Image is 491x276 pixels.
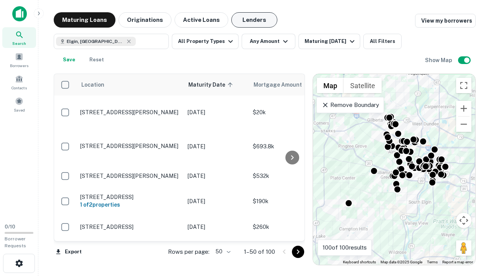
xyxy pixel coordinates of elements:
span: Contacts [12,85,27,91]
p: [DATE] [188,197,245,205]
a: Open this area in Google Maps (opens a new window) [315,255,340,265]
p: [DATE] [188,108,245,117]
div: 0 0 [313,74,475,265]
button: Maturing Loans [54,12,115,28]
h6: 1 of 2 properties [80,200,180,209]
button: Toggle fullscreen view [456,78,471,93]
p: [STREET_ADDRESS] [80,194,180,200]
p: Remove Boundary [321,100,379,110]
button: Active Loans [175,12,228,28]
button: Save your search to get updates of matches that match your search criteria. [57,52,81,67]
a: Contacts [2,72,36,92]
img: Google [315,255,340,265]
button: Zoom out [456,117,471,132]
button: Originations [119,12,171,28]
span: Mortgage Amount [254,80,312,89]
p: Rows per page: [168,247,209,256]
a: Borrowers [2,49,36,70]
p: $20k [253,108,330,117]
button: Zoom in [456,101,471,116]
span: 0 / 10 [5,224,15,230]
button: Lenders [231,12,277,28]
div: Maturing [DATE] [305,37,357,46]
a: Terms (opens in new tab) [427,260,438,264]
span: Map data ©2025 Google [381,260,422,264]
p: $532k [253,172,330,180]
p: 100 of 100 results [323,243,367,252]
button: Go to next page [292,246,304,258]
button: Show satellite imagery [344,78,382,93]
span: Borrower Requests [5,236,26,248]
a: Saved [2,94,36,115]
th: Maturity Date [184,74,249,95]
a: Report a map error [442,260,473,264]
a: View my borrowers [415,14,476,28]
p: [DATE] [188,142,245,151]
span: Elgin, [GEOGRAPHIC_DATA], [GEOGRAPHIC_DATA] [67,38,124,45]
div: 50 [213,246,232,257]
p: [STREET_ADDRESS][PERSON_NAME] [80,109,180,116]
span: Borrowers [10,62,28,69]
th: Location [76,74,184,95]
button: Maturing [DATE] [298,34,360,49]
a: Search [2,27,36,48]
span: Maturity Date [188,80,235,89]
h6: Show Map [425,56,453,64]
th: Mortgage Amount [249,74,333,95]
span: Location [81,80,104,89]
button: Show street map [317,78,344,93]
span: Saved [14,107,25,113]
p: $260k [253,223,330,231]
p: [STREET_ADDRESS][PERSON_NAME] [80,143,180,149]
span: Search [12,40,26,46]
button: All Property Types [172,34,239,49]
p: [DATE] [188,172,245,180]
p: [DATE] [188,223,245,231]
p: [STREET_ADDRESS] [80,223,180,230]
p: [STREET_ADDRESS][PERSON_NAME] [80,172,180,179]
p: $693.8k [253,142,330,151]
p: 1–50 of 100 [244,247,275,256]
button: Reset [84,52,109,67]
p: $190k [253,197,330,205]
button: Export [54,246,84,258]
iframe: Chat Widget [453,215,491,251]
img: capitalize-icon.png [12,6,27,21]
button: All Filters [363,34,402,49]
button: Any Amount [242,34,295,49]
button: Map camera controls [456,213,471,228]
button: Keyboard shortcuts [343,260,376,265]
